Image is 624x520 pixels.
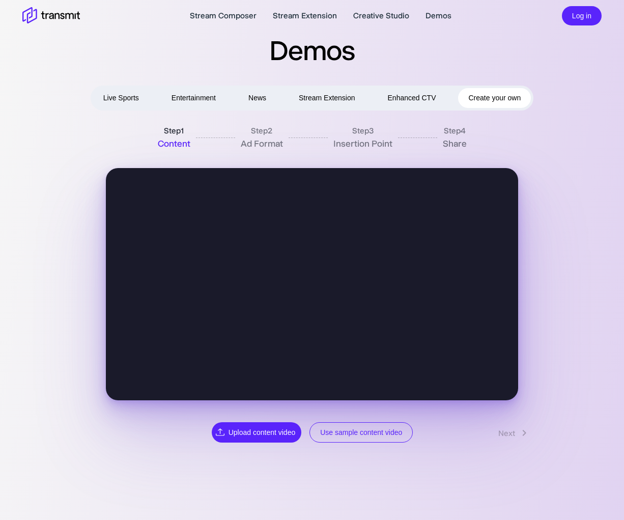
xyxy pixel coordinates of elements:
[426,10,451,22] a: Demos
[562,6,602,26] button: Log in
[238,88,276,108] button: News
[93,88,149,108] button: Live Sports
[212,422,302,443] label: Upload content video
[241,137,283,150] p: Ad Format
[273,10,337,22] a: Stream Extension
[190,10,257,22] a: Stream Composer
[468,92,521,104] span: Create your own
[289,88,365,108] button: Stream Extension
[251,125,272,137] p: Step 2
[161,88,226,108] button: Entertainment
[443,137,467,150] p: Share
[309,422,413,443] button: Use sample content video
[164,125,184,137] p: Step 1
[562,10,602,20] a: Log in
[378,88,446,108] button: Enhanced CTV
[352,125,374,137] p: Step 3
[158,137,190,150] p: Content
[353,10,409,22] a: Creative Studio
[333,137,392,150] p: Insertion Point
[444,125,465,137] p: Step 4
[458,88,531,108] button: Create your own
